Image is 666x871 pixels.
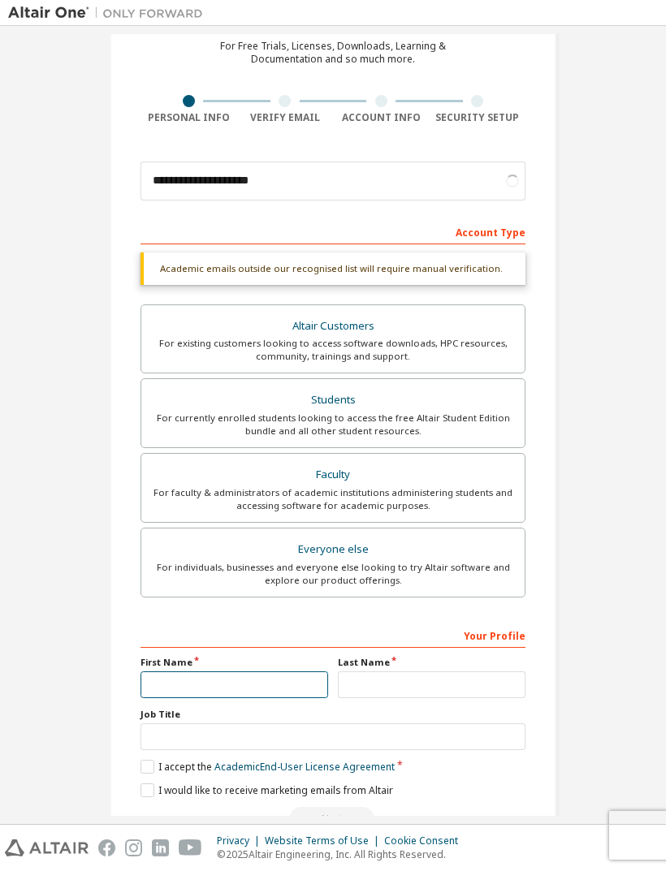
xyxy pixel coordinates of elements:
[151,561,515,587] div: For individuals, businesses and everyone else looking to try Altair software and explore our prod...
[141,807,525,831] div: Please wait while checking email ...
[333,111,430,124] div: Account Info
[141,218,525,244] div: Account Type
[151,315,515,338] div: Altair Customers
[152,839,169,856] img: linkedin.svg
[237,111,334,124] div: Verify Email
[125,839,142,856] img: instagram.svg
[151,464,515,486] div: Faculty
[384,834,468,847] div: Cookie Consent
[151,389,515,412] div: Students
[430,111,526,124] div: Security Setup
[8,5,211,21] img: Altair One
[141,622,525,648] div: Your Profile
[98,839,115,856] img: facebook.svg
[141,252,525,285] div: Academic emails outside our recognised list will require manual verification.
[338,656,525,669] label: Last Name
[217,834,265,847] div: Privacy
[151,538,515,561] div: Everyone else
[141,111,237,124] div: Personal Info
[141,708,525,721] label: Job Title
[220,40,446,66] div: For Free Trials, Licenses, Downloads, Learning & Documentation and so much more.
[214,760,395,774] a: Academic End-User License Agreement
[151,486,515,512] div: For faculty & administrators of academic institutions administering students and accessing softwa...
[5,839,89,856] img: altair_logo.svg
[141,760,395,774] label: I accept the
[151,337,515,363] div: For existing customers looking to access software downloads, HPC resources, community, trainings ...
[141,783,393,797] label: I would like to receive marketing emails from Altair
[265,834,384,847] div: Website Terms of Use
[179,839,202,856] img: youtube.svg
[141,656,328,669] label: First Name
[217,847,468,861] p: © 2025 Altair Engineering, Inc. All Rights Reserved.
[151,412,515,438] div: For currently enrolled students looking to access the free Altair Student Edition bundle and all ...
